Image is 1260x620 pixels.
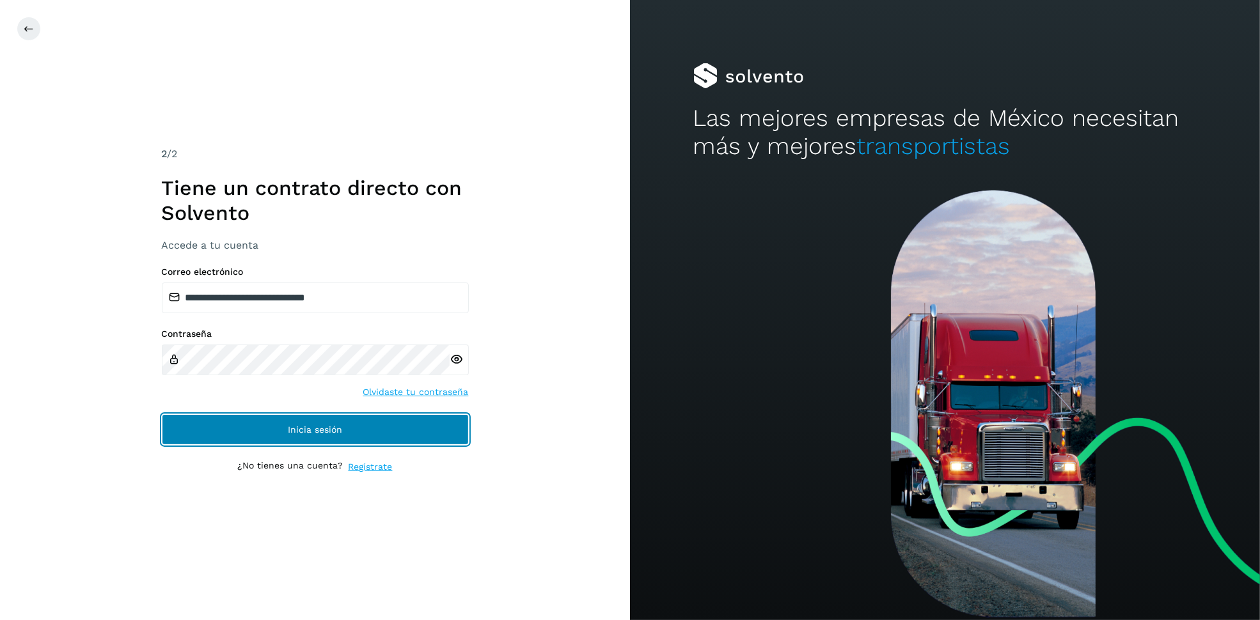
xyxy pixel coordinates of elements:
a: Olvidaste tu contraseña [363,385,469,399]
span: 2 [162,148,168,160]
span: transportistas [857,132,1011,160]
span: Inicia sesión [288,425,342,434]
h1: Tiene un contrato directo con Solvento [162,176,469,225]
div: /2 [162,146,469,162]
a: Regístrate [349,460,393,474]
label: Correo electrónico [162,267,469,277]
label: Contraseña [162,329,469,339]
button: Inicia sesión [162,414,469,445]
p: ¿No tienes una cuenta? [238,460,343,474]
h2: Las mejores empresas de México necesitan más y mejores [693,104,1197,161]
h3: Accede a tu cuenta [162,239,469,251]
